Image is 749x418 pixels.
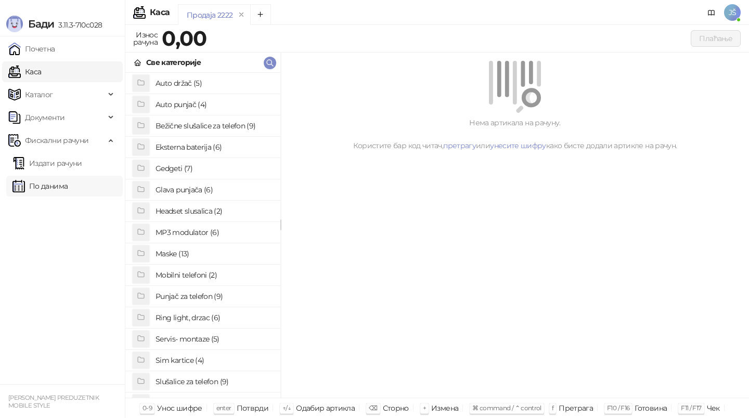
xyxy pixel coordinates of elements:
[607,404,629,412] span: F10 / F16
[150,8,170,17] div: Каса
[12,176,68,197] a: По данима
[125,73,280,398] div: grid
[156,224,272,241] h4: MP3 modulator (6)
[156,117,272,134] h4: Bežične slušalice za telefon (9)
[54,20,102,30] span: 3.11.3-710c028
[146,57,201,68] div: Све категорије
[156,352,272,369] h4: Sim kartice (4)
[156,160,272,177] h4: Gedgeti (7)
[383,401,409,415] div: Сторно
[296,401,355,415] div: Одабир артикла
[28,18,54,30] span: Бади
[703,4,720,21] a: Документација
[156,395,272,411] h4: Staklo za telefon (7)
[156,288,272,305] h4: Punjač za telefon (9)
[156,203,272,219] h4: Headset slusalica (2)
[250,4,271,25] button: Add tab
[162,25,206,51] strong: 0,00
[559,401,593,415] div: Претрага
[156,139,272,155] h4: Eksterna baterija (6)
[12,153,82,174] a: Издати рачуни
[156,245,272,262] h4: Maske (13)
[431,401,458,415] div: Измена
[25,130,88,151] span: Фискални рачуни
[156,96,272,113] h4: Auto punjač (4)
[472,404,541,412] span: ⌘ command / ⌃ control
[131,28,160,49] div: Износ рачуна
[25,84,53,105] span: Каталог
[237,401,269,415] div: Потврди
[724,4,741,21] span: JŠ
[156,331,272,347] h4: Servis- montaze (5)
[552,404,553,412] span: f
[156,267,272,283] h4: Mobilni telefoni (2)
[681,404,701,412] span: F11 / F17
[8,394,99,409] small: [PERSON_NAME] PREDUZETNIK MOBILE STYLE
[8,38,55,59] a: Почетна
[635,401,667,415] div: Готовина
[369,404,377,412] span: ⌫
[216,404,231,412] span: enter
[423,404,426,412] span: +
[8,61,41,82] a: Каса
[156,309,272,326] h4: Ring light, drzac (6)
[691,30,741,47] button: Плаћање
[293,117,737,151] div: Нема артикала на рачуну. Користите бар код читач, или како бисте додали артикле на рачун.
[156,373,272,390] h4: Slušalice za telefon (9)
[707,401,720,415] div: Чек
[187,9,233,21] div: Продаја 2222
[25,107,64,128] span: Документи
[443,141,476,150] a: претрагу
[490,141,546,150] a: унесите шифру
[282,404,291,412] span: ↑/↓
[157,401,202,415] div: Унос шифре
[6,16,23,32] img: Logo
[143,404,152,412] span: 0-9
[156,75,272,92] h4: Auto držač (5)
[235,10,248,19] button: remove
[156,181,272,198] h4: Glava punjača (6)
